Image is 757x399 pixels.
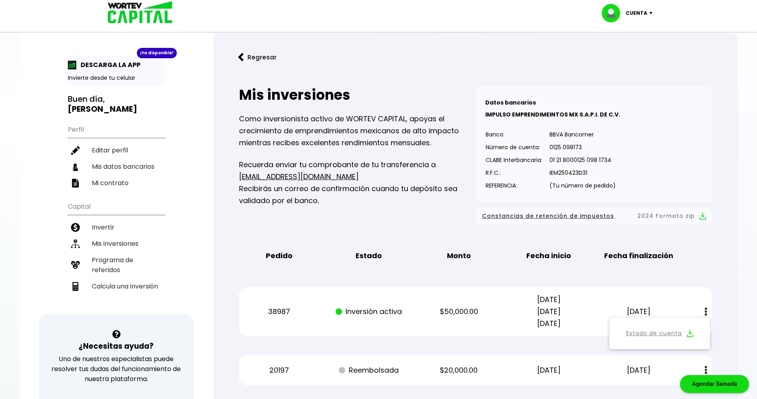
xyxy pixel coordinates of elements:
p: 38987 [241,306,317,318]
a: Programa de referidos [68,252,165,278]
p: 01 21 8000125 098 1734 [549,154,616,166]
img: invertir-icon.b3b967d7.svg [71,223,80,232]
img: inversiones-icon.6695dc30.svg [71,239,80,248]
b: Pedido [266,250,293,262]
button: Estado de cuenta [614,322,705,344]
p: [DATE] [601,306,677,318]
a: flecha izquierdaRegresar [226,47,725,68]
img: calculadora-icon.17d418c4.svg [71,282,80,291]
div: ¡Ya disponible! [137,48,177,58]
p: (Tu número de pedido) [549,180,616,192]
a: Estado de cuenta [626,328,682,338]
a: Mi contrato [68,175,165,191]
a: Invertir [68,219,165,235]
a: Mis inversiones [68,235,165,252]
img: icon-down [647,12,658,14]
img: contrato-icon.f2db500c.svg [71,179,80,188]
div: Agendar llamada [680,375,749,393]
p: IEM250423D31 [549,167,616,179]
img: profile-image [602,4,626,22]
p: Como inversionista activo de WORTEV CAPITAL, apoyas el crecimiento de emprendimientos mexicanos d... [239,113,476,149]
b: Estado [356,250,382,262]
p: Recuerda enviar tu comprobante de tu transferencia a Recibirás un correo de confirmación cuando t... [239,159,476,207]
img: editar-icon.952d3147.svg [71,146,80,155]
a: [EMAIL_ADDRESS][DOMAIN_NAME] [239,172,359,182]
img: datos-icon.10cf9172.svg [71,162,80,171]
p: CLABE Interbancaria: [486,154,542,166]
h3: Buen día, [68,94,165,114]
p: R.F.C.: [486,167,542,179]
h3: ¿Necesitas ayuda? [79,340,154,352]
p: Cuenta [626,7,647,19]
button: Regresar [226,47,289,68]
ul: Perfil [68,120,165,191]
b: IMPULSO EMPRENDIMEINTOS MX S.A.P.I. DE C.V. [485,111,620,119]
span: Constancias de retención de impuestos [482,211,614,221]
b: Fecha finalización [604,250,673,262]
img: recomiendanos-icon.9b8e9327.svg [71,261,80,269]
h2: Mis inversiones [239,87,476,103]
p: $20,000.00 [421,364,497,376]
p: [DATE] [511,364,587,376]
p: 0125 098173 [549,141,616,153]
p: [DATE] [DATE] [DATE] [511,294,587,330]
p: Invierte desde tu celular [68,74,165,82]
p: BBVA Bancomer [549,128,616,140]
p: Banco: [486,128,542,140]
p: DESCARGA LA APP [77,60,140,70]
b: Monto [447,250,471,262]
a: Editar perfil [68,142,165,158]
b: Fecha inicio [526,250,571,262]
p: Reembolsada [331,364,407,376]
ul: Capital [68,198,165,314]
p: Inversión activa [331,306,407,318]
a: Calcula una inversión [68,278,165,294]
a: Mis datos bancarios [68,158,165,175]
b: [PERSON_NAME] [68,103,137,115]
p: $50,000.00 [421,306,497,318]
p: REFERENCIA: [486,180,542,192]
img: app-icon [68,61,77,69]
p: 20197 [241,364,317,376]
p: Uno de nuestros especialistas puede resolver tus dudas del funcionamiento de nuestra plataforma. [49,354,184,384]
b: Datos bancarios [485,99,536,107]
button: Constancias de retención de impuestos2024 Formato zip [482,211,706,221]
p: Número de cuenta: [486,141,542,153]
p: [DATE] [601,364,677,376]
img: flecha izquierda [238,53,244,61]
